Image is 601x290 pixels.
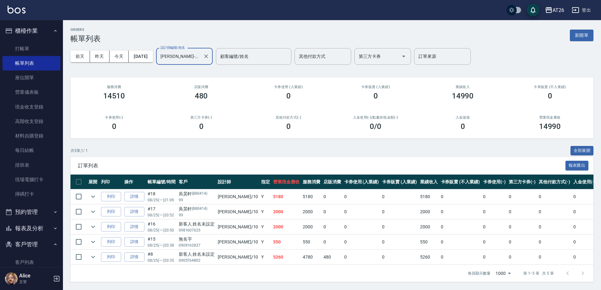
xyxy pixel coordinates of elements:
[146,204,177,219] td: #17
[179,251,215,258] div: 新客人 姓名未設定
[343,235,381,249] td: 0
[179,236,215,243] div: 無名字
[3,129,60,143] a: 材料自購登錄
[260,204,272,219] td: Y
[148,197,176,203] p: 08/25 (一) 21:09
[3,236,60,253] button: 客戶管理
[439,204,481,219] td: 0
[3,23,60,39] button: 櫃檯作業
[146,250,177,265] td: #8
[124,192,144,202] a: 詳情
[481,204,507,219] td: 0
[99,175,123,189] th: 列印
[101,192,121,202] button: 列印
[374,92,378,100] h3: 0
[177,175,216,189] th: 客戶
[343,189,381,204] td: 0
[537,175,572,189] th: 其他付款方式(-)
[380,220,418,234] td: 0
[507,189,537,204] td: 0
[195,92,208,100] h3: 480
[301,189,322,204] td: 5180
[418,189,439,204] td: 5180
[88,237,98,247] button: expand row
[439,235,481,249] td: 0
[481,250,507,265] td: 0
[286,92,291,100] h3: 0
[70,51,90,62] button: 前天
[179,191,215,197] div: 吳昊軒
[380,175,418,189] th: 卡券販賣 (入業績)
[192,191,208,197] p: (880414)
[343,175,381,189] th: 卡券使用 (入業績)
[124,207,144,217] a: 詳情
[192,206,208,212] p: (880414)
[3,100,60,114] a: 現金收支登錄
[461,122,465,131] h3: 0
[507,220,537,234] td: 0
[569,4,593,16] button: 登出
[146,175,177,189] th: 帳單編號/時間
[124,237,144,247] a: 詳情
[70,34,101,43] h3: 帳單列表
[88,222,98,231] button: expand row
[439,189,481,204] td: 0
[3,220,60,237] button: 報表及分析
[418,220,439,234] td: 2000
[90,51,110,62] button: 昨天
[19,273,51,279] h5: Alice
[70,28,101,32] h2: ORDERS
[272,220,301,234] td: 2000
[527,4,539,16] button: save
[3,42,60,56] a: 打帳單
[439,220,481,234] td: 0
[3,204,60,220] button: 預約管理
[272,235,301,249] td: 550
[301,204,322,219] td: 2000
[507,204,537,219] td: 0
[572,235,598,249] td: 0
[427,115,499,120] h2: 入金儲值
[101,222,121,232] button: 列印
[272,250,301,265] td: 5260
[418,204,439,219] td: 2000
[124,252,144,262] a: 詳情
[3,70,60,85] a: 座位開單
[572,250,598,265] td: 0
[3,114,60,129] a: 高階收支登錄
[179,206,215,212] div: 吳昊軒
[202,52,211,61] button: Clear
[88,192,98,201] button: expand row
[537,250,572,265] td: 0
[8,6,25,14] img: Logo
[216,204,260,219] td: [PERSON_NAME] /10
[452,92,474,100] h3: 14990
[78,115,150,120] h2: 卡券使用(-)
[101,237,121,247] button: 列印
[537,235,572,249] td: 0
[260,220,272,234] td: Y
[3,172,60,187] a: 現場電腦打卡
[322,204,343,219] td: 0
[427,85,499,89] h2: 業績收入
[123,175,146,189] th: 操作
[570,146,594,156] button: 全部展開
[216,220,260,234] td: [PERSON_NAME] /10
[148,227,176,233] p: 08/25 (一) 20:50
[179,212,215,218] p: 99
[570,30,593,41] button: 新開單
[3,143,60,158] a: 每日結帳
[343,204,381,219] td: 0
[179,227,215,233] p: 0981607625
[340,115,412,120] h2: 入金使用(-) /點數折抵金額(-)
[439,175,481,189] th: 卡券販賣 (不入業績)
[252,115,324,120] h2: 其他付款方式(-)
[148,212,176,218] p: 08/25 (一) 20:52
[272,204,301,219] td: 2000
[272,189,301,204] td: 5180
[301,220,322,234] td: 2000
[343,250,381,265] td: 0
[78,163,565,169] span: 訂單列表
[112,122,116,131] h3: 0
[101,252,121,262] button: 列印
